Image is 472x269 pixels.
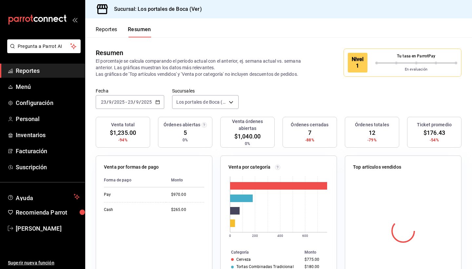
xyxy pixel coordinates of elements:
p: El porcentaje se calcula comparando el período actual con el anterior, ej. semana actual vs. sema... [96,58,309,77]
p: Venta por categoría [228,164,271,171]
input: ---- [141,99,152,105]
input: ---- [114,99,125,105]
span: Inventarios [16,131,80,139]
h3: Venta órdenes abiertas [223,118,272,132]
span: Facturación [16,147,80,155]
div: Pay [104,192,161,197]
span: 5 [184,128,187,137]
div: Nivel 1 [348,53,367,72]
span: $1,235.00 [110,128,136,137]
span: $1,040.00 [234,132,261,141]
span: Pregunta a Parrot AI [18,43,70,50]
span: Recomienda Parrot [16,208,80,217]
span: -94% [118,137,128,143]
span: 7 [308,128,311,137]
span: Configuración [16,98,80,107]
h3: Venta total [111,121,135,128]
text: 0 [229,234,231,238]
span: Los portales de Boca (Ver) [176,99,226,105]
span: 0% [245,141,250,147]
a: Pregunta a Parrot AI [5,48,81,54]
text: 400 [277,234,283,238]
p: Venta por formas de pago [104,164,159,171]
h3: Órdenes totales [355,121,389,128]
h3: Sucursal: Los portales de Boca (Ver) [109,5,202,13]
span: Ayuda [16,193,71,201]
button: open_drawer_menu [72,17,77,22]
span: -88% [305,137,314,143]
span: 0% [183,137,188,143]
span: / [133,99,135,105]
h3: Órdenes abiertas [164,121,200,128]
span: Menú [16,82,80,91]
span: / [107,99,108,105]
th: Monto [166,173,204,187]
span: - [126,99,127,105]
label: Fecha [96,89,164,93]
span: Sugerir nueva función [8,259,80,266]
span: / [112,99,114,105]
text: 200 [252,234,258,238]
label: Sucursales [172,89,239,93]
input: -- [108,99,112,105]
p: Tu tasa en ParrotPay [375,53,458,59]
h3: Ticket promedio [417,121,452,128]
div: $775.00 [305,257,326,262]
th: Forma de pago [104,173,166,187]
span: Reportes [16,66,80,75]
span: 12 [369,128,375,137]
p: En evaluación [375,67,458,72]
div: $970.00 [171,192,204,197]
span: / [139,99,141,105]
div: Cash [104,207,161,213]
h3: Órdenes cerradas [291,121,328,128]
div: Resumen [96,48,123,58]
span: Personal [16,114,80,123]
button: Reportes [96,26,117,37]
div: Tortas Combinadas Tradicional [236,264,294,269]
span: -54% [430,137,439,143]
div: $180.00 [305,264,326,269]
div: $265.00 [171,207,204,213]
span: [PERSON_NAME] [16,224,80,233]
span: $176.43 [423,128,445,137]
div: navigation tabs [96,26,151,37]
button: Pregunta a Parrot AI [7,39,81,53]
input: -- [128,99,133,105]
input: -- [136,99,139,105]
button: Resumen [128,26,151,37]
th: Monto [302,249,337,256]
input: -- [101,99,107,105]
text: 600 [302,234,308,238]
p: Top artículos vendidos [353,164,401,171]
span: -79% [367,137,377,143]
span: Suscripción [16,163,80,172]
th: Categoría [221,249,302,256]
div: Cerveza [236,257,251,262]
